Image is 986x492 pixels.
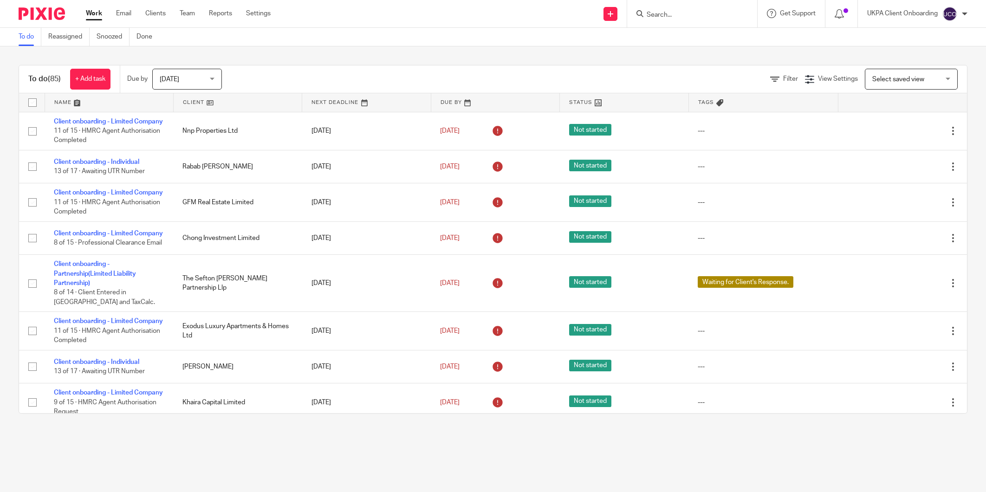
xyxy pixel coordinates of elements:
[698,126,829,136] div: ---
[942,6,957,21] img: svg%3E
[173,312,302,350] td: Exodus Luxury Apartments & Homes Ltd
[145,9,166,18] a: Clients
[302,112,431,150] td: [DATE]
[54,368,145,375] span: 13 of 17 · Awaiting UTR Number
[127,74,148,84] p: Due by
[48,75,61,83] span: (85)
[173,383,302,421] td: Khaira Capital Limited
[872,76,924,83] span: Select saved view
[160,76,179,83] span: [DATE]
[173,350,302,383] td: [PERSON_NAME]
[698,162,829,171] div: ---
[54,261,136,286] a: Client onboarding - Partnership(Limited Liability Partnership)
[440,235,460,241] span: [DATE]
[302,383,431,421] td: [DATE]
[780,10,816,17] span: Get Support
[28,74,61,84] h1: To do
[440,363,460,370] span: [DATE]
[698,233,829,243] div: ---
[646,11,729,19] input: Search
[818,76,858,82] span: View Settings
[173,112,302,150] td: Nnp Properties Ltd
[54,199,160,215] span: 11 of 15 · HMRC Agent Authorisation Completed
[246,9,271,18] a: Settings
[440,399,460,406] span: [DATE]
[54,289,155,305] span: 8 of 14 · Client Entered in [GEOGRAPHIC_DATA] and TaxCalc.
[440,328,460,334] span: [DATE]
[569,231,611,243] span: Not started
[867,9,938,18] p: UKPA Client Onboarding
[54,240,162,246] span: 8 of 15 · Professional Clearance Email
[54,189,163,196] a: Client onboarding - Limited Company
[173,255,302,312] td: The Sefton [PERSON_NAME] Partnership Llp
[54,159,139,165] a: Client onboarding - Individual
[136,28,159,46] a: Done
[440,128,460,134] span: [DATE]
[302,183,431,221] td: [DATE]
[440,199,460,206] span: [DATE]
[302,150,431,183] td: [DATE]
[302,255,431,312] td: [DATE]
[698,362,829,371] div: ---
[698,276,793,288] span: Waiting for Client's Response.
[302,350,431,383] td: [DATE]
[54,118,163,125] a: Client onboarding - Limited Company
[698,100,714,105] span: Tags
[440,280,460,286] span: [DATE]
[302,312,431,350] td: [DATE]
[569,395,611,407] span: Not started
[173,150,302,183] td: Rabab [PERSON_NAME]
[19,7,65,20] img: Pixie
[54,389,163,396] a: Client onboarding - Limited Company
[173,221,302,254] td: Chong Investment Limited
[54,328,160,344] span: 11 of 15 · HMRC Agent Authorisation Completed
[209,9,232,18] a: Reports
[569,124,611,136] span: Not started
[783,76,798,82] span: Filter
[698,198,829,207] div: ---
[302,221,431,254] td: [DATE]
[54,230,163,237] a: Client onboarding - Limited Company
[70,69,110,90] a: + Add task
[698,398,829,407] div: ---
[569,195,611,207] span: Not started
[19,28,41,46] a: To do
[180,9,195,18] a: Team
[48,28,90,46] a: Reassigned
[86,9,102,18] a: Work
[569,160,611,171] span: Not started
[569,360,611,371] span: Not started
[698,326,829,336] div: ---
[54,399,156,415] span: 9 of 15 · HMRC Agent Authorisation Request
[569,324,611,336] span: Not started
[173,183,302,221] td: GFM Real Estate Limited
[54,168,145,175] span: 13 of 17 · Awaiting UTR Number
[440,163,460,170] span: [DATE]
[116,9,131,18] a: Email
[569,276,611,288] span: Not started
[54,359,139,365] a: Client onboarding - Individual
[54,318,163,324] a: Client onboarding - Limited Company
[54,128,160,144] span: 11 of 15 · HMRC Agent Authorisation Completed
[97,28,130,46] a: Snoozed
